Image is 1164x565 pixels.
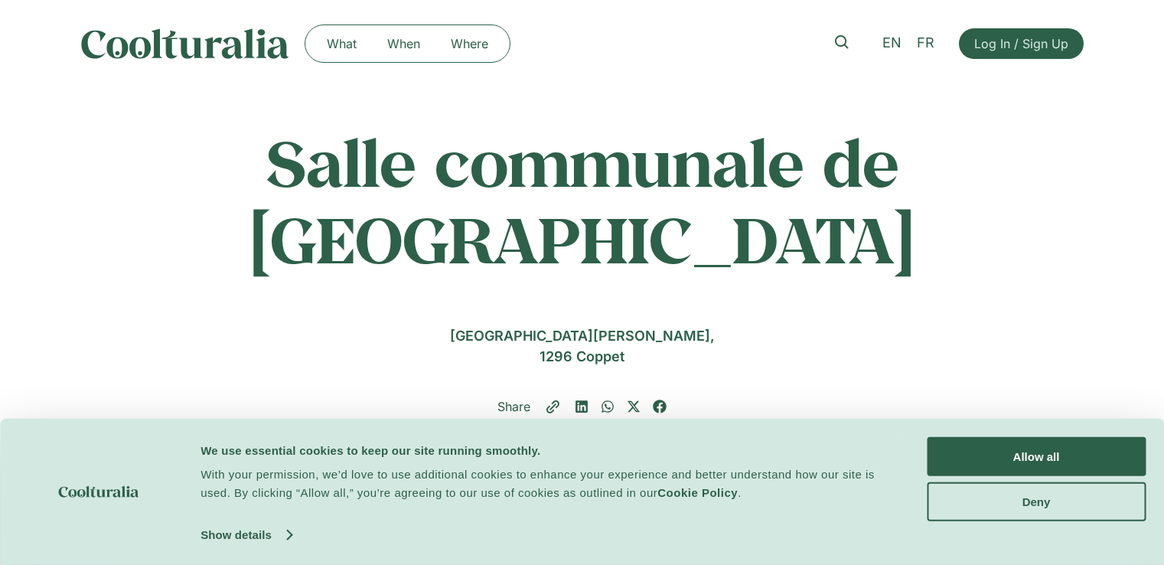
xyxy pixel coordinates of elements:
p: Share [497,397,530,416]
a: Show details [201,524,291,547]
span: . [738,486,742,499]
a: Log In / Sign Up [959,28,1084,59]
a: When [372,31,435,56]
a: Cookie Policy [657,486,738,499]
button: Deny [927,482,1146,521]
span: Log In / Sign Up [974,34,1068,53]
div: Share on x-twitter [627,400,641,413]
span: EN [882,35,902,51]
a: FR [909,32,942,54]
img: logo [59,486,139,498]
button: Allow all [927,437,1146,476]
a: Where [435,31,504,56]
div: [GEOGRAPHIC_DATA][PERSON_NAME], 1296 Coppet [81,325,1084,367]
div: Share on whatsapp [601,400,615,413]
nav: Menu [311,31,504,56]
div: Share on facebook [653,400,667,413]
span: With your permission, we’d love to use additional cookies to enhance your experience and better u... [201,468,875,499]
h1: Salle communale de [GEOGRAPHIC_DATA] [81,124,1084,276]
a: EN [875,32,909,54]
span: FR [917,35,934,51]
div: Share on linkedin [575,400,589,413]
div: We use essential cookies to keep our site running smoothly. [201,441,892,459]
a: What [311,31,372,56]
